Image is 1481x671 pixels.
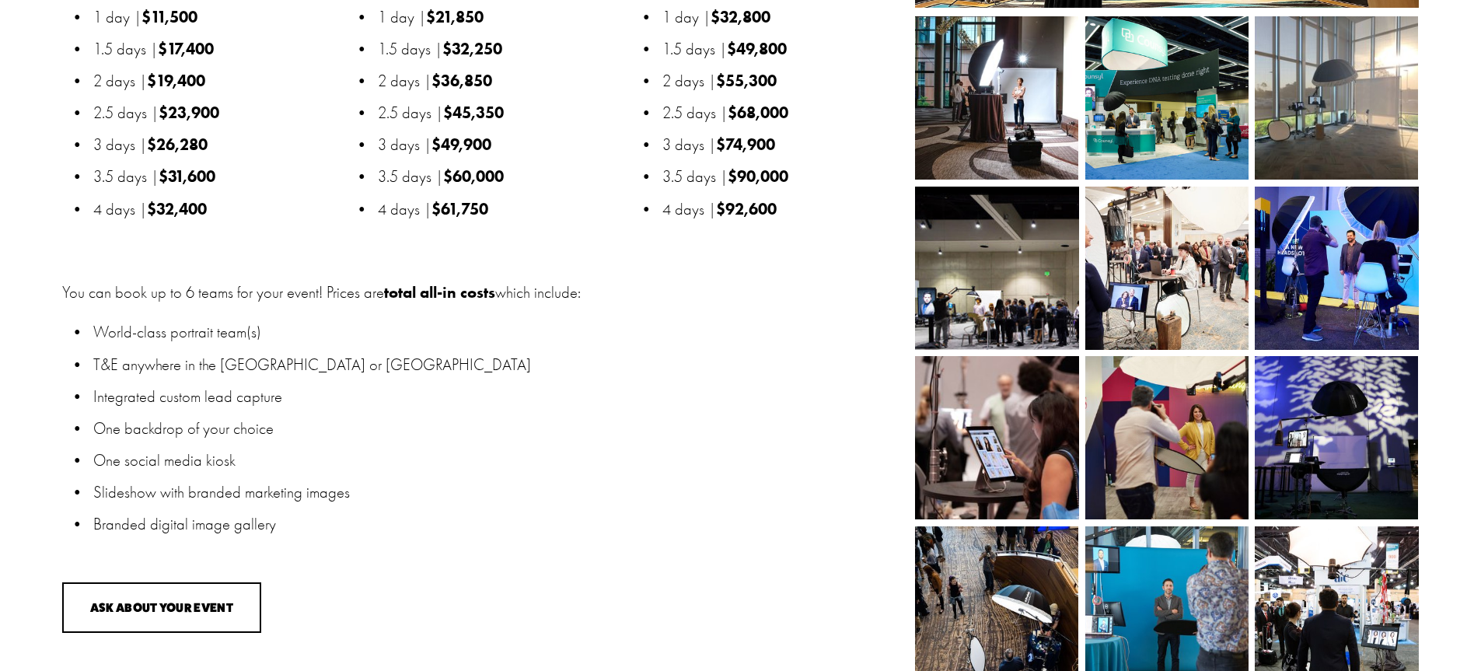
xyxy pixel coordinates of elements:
p: 2.5 days | [378,101,623,125]
img: 23-05-18_TDP_BTS_0017.jpg [1182,187,1427,350]
p: 1 day | [378,5,623,30]
strong: $92,600 [716,199,777,218]
strong: $74,900 [716,135,775,154]
img: 22-11-16_TDP_BTS_021.jpg [1044,187,1289,350]
p: 3.5 days | [93,165,338,189]
img: 23-08-21_TDP_BTS_017.jpg [884,356,1110,519]
strong: all-in costs [420,282,495,302]
p: 3 days | [662,133,907,157]
p: 1 day | [93,5,338,30]
button: Ask About Your Event [62,582,261,633]
strong: total [384,282,416,302]
strong: $36,850 [431,71,492,90]
p: 2.5 days | [93,101,338,125]
p: 4 days | [378,197,623,222]
p: Integrated custom lead capture [93,385,906,409]
p: You can book up to 6 teams for your event! Prices are which include: [62,281,906,305]
strong: $31,600 [159,166,215,186]
strong: $61,750 [431,199,488,218]
img: image0.jpeg [1200,16,1418,180]
strong: $17,400 [158,39,214,58]
p: 1 day | [662,5,907,30]
strong: $32,250 [442,39,502,58]
p: 3.5 days | [662,165,907,189]
img: 271495247_508108323859408_6411661946869337369_n.jpg [1255,313,1418,519]
p: World-class portrait team(s) [93,320,906,344]
strong: $90,000 [728,166,788,186]
p: 2.5 days | [662,101,907,125]
p: One social media kiosk [93,449,906,473]
p: 1.5 days | [93,37,338,61]
img: Nashville HDC-3.jpg [915,16,1078,180]
strong: $68,000 [728,103,788,122]
strong: $60,000 [443,166,504,186]
p: Branded digital image gallery [93,512,906,536]
strong: $32,400 [147,199,207,218]
strong: $49,800 [727,39,787,58]
p: Slideshow with branded marketing images [93,481,906,505]
p: 2 days | [93,69,338,93]
strong: $11,500 [141,7,197,26]
strong: $21,850 [426,7,484,26]
p: 4 days | [662,197,907,222]
img: _FP_2412.jpg [1043,16,1287,180]
p: T&E anywhere in the [GEOGRAPHIC_DATA] or [GEOGRAPHIC_DATA] [93,353,906,377]
strong: $23,900 [159,103,219,122]
p: 3.5 days | [378,165,623,189]
p: 3 days | [378,133,623,157]
p: One backdrop of your choice [93,417,906,441]
strong: $55,300 [716,71,777,90]
strong: $19,400 [147,71,205,90]
strong: $49,900 [431,135,491,154]
strong: $32,800 [711,7,770,26]
p: 2 days | [662,69,907,93]
p: 2 days | [378,69,623,93]
p: 1.5 days | [662,37,907,61]
strong: $45,350 [443,103,504,122]
img: BIO_Backpack.jpg [915,187,1145,350]
p: 3 days | [93,133,338,157]
p: 1.5 days | [378,37,623,61]
strong: $26,280 [147,135,208,154]
p: 4 days | [93,197,338,222]
img: 22-06-23_TwoDudesBTS_295.jpg [1025,356,1274,519]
